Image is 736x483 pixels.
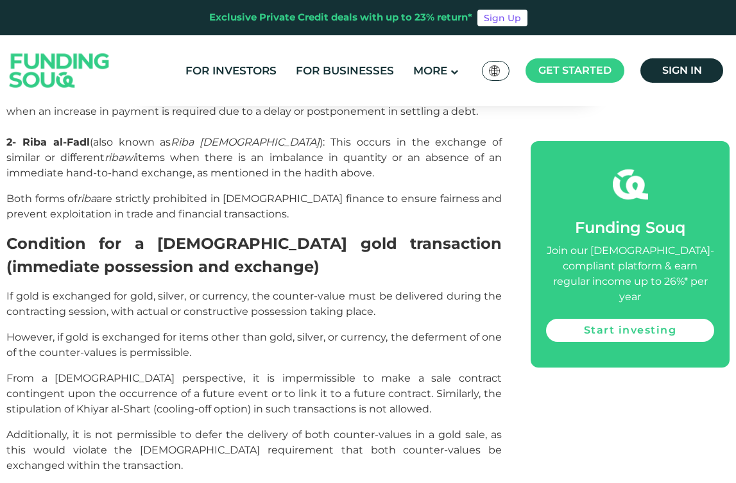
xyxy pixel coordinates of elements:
a: Sign in [640,58,723,83]
span: (also known as ): This occurs when an increase in payment is required due to a delay or postponem... [6,90,502,117]
span: Get started [538,64,612,76]
span: Both forms of are strictly prohibited in [DEMOGRAPHIC_DATA] finance to ensure fairness and preven... [6,192,502,220]
span: Condition for a [DEMOGRAPHIC_DATA] gold transaction (immediate possession and exchange) [6,234,502,276]
a: For Businesses [293,60,397,81]
span: However, if gold is exchanged for items other than gold, silver, or currency, the deferment of on... [6,331,502,359]
span: More [413,64,447,77]
a: For Investors [182,60,280,81]
span: If gold is exchanged for gold, silver, or currency, the counter-value must be delivered during th... [6,290,502,318]
span: 2- Riba al-Fadl [6,136,90,148]
em: Riba [DEMOGRAPHIC_DATA] [171,136,320,148]
span: From a [DEMOGRAPHIC_DATA] perspective, it is impermissible to make a sale contract contingent upo... [6,372,502,415]
em: riba [77,192,96,205]
span: Sign in [662,64,702,76]
img: SA Flag [489,65,501,76]
span: (also known as ): This occurs in the exchange of similar or different items when there is an imba... [6,136,502,179]
span: Funding Souq [575,218,685,237]
div: Exclusive Private Credit deals with up to 23% return* [209,10,472,25]
div: Join our [DEMOGRAPHIC_DATA]-compliant platform & earn regular income up to 26%* per year [546,243,714,305]
em: ribawi [105,151,135,164]
a: Start investing [546,319,714,342]
img: fsicon [613,167,648,202]
a: Sign Up [477,10,527,26]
